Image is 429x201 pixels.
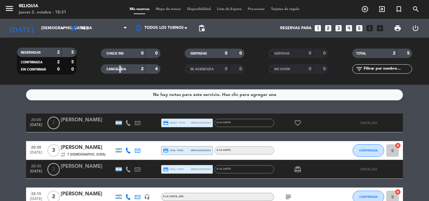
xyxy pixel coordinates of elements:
[106,52,124,55] span: CHECK INS
[395,142,401,149] i: cancel
[57,60,60,64] strong: 2
[309,51,311,56] strong: 0
[378,5,386,13] i: exit_to_app
[360,121,377,124] span: CANCELADA
[47,144,60,157] span: 3
[71,67,75,71] strong: 0
[359,195,378,198] span: CONFIRMADA
[28,162,44,169] span: 20:30
[177,195,185,198] span: , ARS -
[353,144,384,157] button: CONFIRMADA
[356,65,363,73] i: filter_list
[239,67,243,71] strong: 0
[144,194,150,200] i: headset_mic
[323,51,327,56] strong: 0
[324,24,332,32] i: looks_two
[71,60,75,64] strong: 5
[61,144,114,152] div: [PERSON_NAME]
[394,24,401,32] span: print
[5,4,14,13] i: menu
[5,21,38,35] i: [DATE]
[395,5,403,13] i: turned_in_not
[28,123,44,130] span: [DATE]
[309,67,311,71] strong: 0
[155,67,159,71] strong: 4
[407,51,411,56] strong: 5
[61,116,114,124] div: [PERSON_NAME]
[274,68,290,71] span: NO SHOW
[412,5,420,13] i: search
[153,8,184,11] span: Mapa de mesas
[198,24,205,32] span: pending_actions
[280,26,312,30] span: Reservas para
[141,67,144,71] strong: 2
[353,163,384,176] button: CANCELADA
[67,152,106,157] span: 7 [DEMOGRAPHIC_DATA]
[361,5,369,13] i: add_circle_outline
[314,24,322,32] i: looks_one
[57,50,60,55] strong: 2
[163,167,183,172] span: visa * 3756
[153,91,276,98] div: No hay notas para este servicio. Haz clic para agregar una
[191,167,211,171] span: mercadopago
[163,148,183,153] span: visa * 9781
[294,166,301,173] i: card_giftcard
[184,8,214,11] span: Disponibilidad
[216,121,231,124] span: A LA CARTA
[355,24,363,32] i: looks_5
[412,24,419,32] i: power_settings_new
[127,8,153,11] span: Mis reservas
[395,189,401,195] i: cancel
[406,19,424,38] div: LOG OUT
[106,68,126,71] span: CANCELADA
[47,163,60,176] span: 2
[359,149,378,152] span: CONFIRMADA
[71,50,75,55] strong: 5
[363,66,412,72] input: Filtrar por nombre...
[28,143,44,151] span: 20:30
[163,195,185,198] span: A LA CARTA
[61,190,114,198] div: [PERSON_NAME]
[360,167,377,171] span: CANCELADA
[21,68,46,71] span: SIN CONFIRMAR
[366,24,374,32] i: looks_6
[376,24,384,32] i: add_box
[191,148,211,152] span: mercadopago
[190,68,214,71] span: RE AGENDADA
[216,149,231,151] span: A LA CARTA
[28,169,44,177] span: [DATE]
[57,67,60,71] strong: 0
[58,24,66,32] i: arrow_drop_down
[81,26,92,30] span: Cena
[190,52,207,55] span: SENTADAS
[225,51,227,56] strong: 0
[274,52,290,55] span: SERVIDAS
[225,67,227,71] strong: 0
[245,8,268,11] span: Pre-acceso
[163,120,185,126] span: amex * 6730
[268,8,303,11] span: Tarjetas de regalo
[61,152,66,157] i: repeat
[353,117,384,129] button: CANCELADA
[393,51,395,56] strong: 2
[5,4,14,15] button: menu
[345,24,353,32] i: looks_4
[21,61,42,64] span: CONFIRMADA
[163,120,169,126] i: credit_card
[19,9,66,16] div: jueves 2. octubre - 18:31
[28,151,44,158] span: [DATE]
[155,51,159,56] strong: 0
[239,51,243,56] strong: 0
[19,3,66,9] div: RELIQUIA
[334,24,343,32] i: looks_3
[141,51,144,56] strong: 0
[323,67,327,71] strong: 0
[294,119,301,127] i: favorite_border
[285,193,292,201] i: subject
[21,51,41,54] span: RESERVADAS
[356,52,366,55] span: TOTAL
[191,121,211,125] span: mercadopago
[163,148,169,153] i: credit_card
[28,190,44,197] span: 22:15
[214,8,245,11] span: Lista de Espera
